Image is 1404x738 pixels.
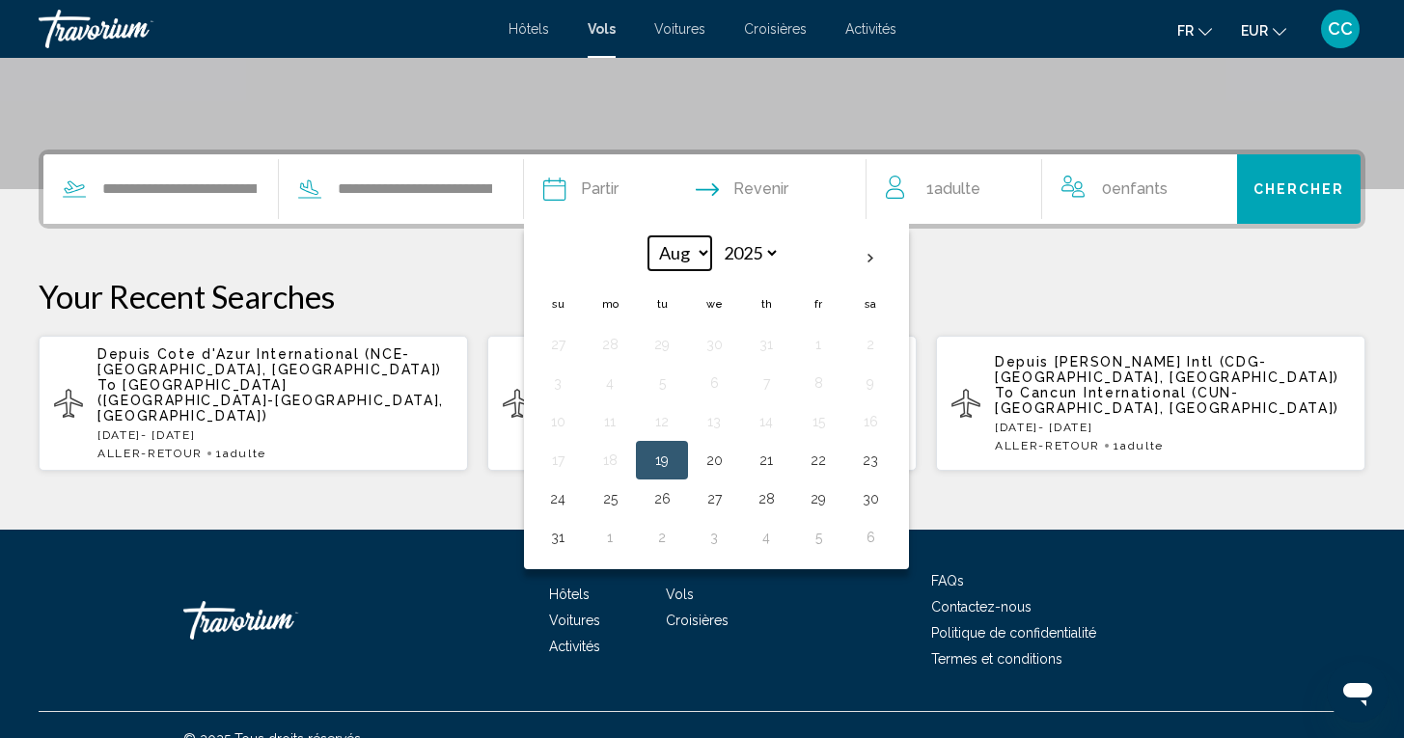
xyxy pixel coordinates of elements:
[936,335,1365,472] button: Depuis [PERSON_NAME] Intl (CDG-[GEOGRAPHIC_DATA], [GEOGRAPHIC_DATA]) To Cancun International (CUN...
[542,369,573,396] button: Day 3
[803,331,834,358] button: Day 1
[744,21,807,37] a: Croisières
[509,21,549,37] span: Hôtels
[751,447,782,474] button: Day 21
[699,369,730,396] button: Day 6
[39,277,1365,315] p: Your Recent Searches
[542,524,573,551] button: Day 31
[97,346,151,362] span: Depuis
[39,335,468,472] button: Depuis Cote d'Azur International (NCE-[GEOGRAPHIC_DATA], [GEOGRAPHIC_DATA]) To [GEOGRAPHIC_DATA] ...
[995,385,1014,400] span: To
[995,354,1339,385] span: [PERSON_NAME] Intl (CDG-[GEOGRAPHIC_DATA], [GEOGRAPHIC_DATA])
[1237,154,1361,224] button: Chercher
[183,591,376,649] a: Travorium
[1114,439,1164,452] span: 1
[803,524,834,551] button: Day 5
[1327,661,1389,723] iframe: Bouton de lancement de la fenêtre de messagerie
[995,354,1049,369] span: Depuis
[1120,439,1164,452] span: Adulte
[542,485,573,512] button: Day 24
[216,447,266,460] span: 1
[594,408,625,435] button: Day 11
[549,613,600,628] a: Voitures
[995,385,1339,416] span: Cancun International (CUN-[GEOGRAPHIC_DATA], [GEOGRAPHIC_DATA])
[699,331,730,358] button: Day 30
[594,331,625,358] button: Day 28
[1328,19,1353,39] span: CC
[666,613,729,628] a: Croisières
[855,447,886,474] button: Day 23
[855,408,886,435] button: Day 16
[733,176,788,203] span: Revenir
[543,154,619,224] button: Depart date
[696,154,788,224] button: Return date
[549,639,600,654] a: Activités
[751,369,782,396] button: Day 7
[1241,16,1286,44] button: Change currency
[97,377,117,393] span: To
[855,331,886,358] button: Day 2
[542,447,573,474] button: Day 17
[699,485,730,512] button: Day 27
[1241,23,1268,39] span: EUR
[542,331,573,358] button: Day 27
[699,408,730,435] button: Day 13
[594,485,625,512] button: Day 25
[542,408,573,435] button: Day 10
[845,21,896,37] a: Activités
[995,439,1100,452] span: ALLER-RETOUR
[647,331,677,358] button: Day 29
[751,485,782,512] button: Day 28
[549,587,590,602] a: Hôtels
[855,485,886,512] button: Day 30
[699,524,730,551] button: Day 3
[803,447,834,474] button: Day 22
[844,236,896,281] button: Next month
[751,331,782,358] button: Day 31
[803,485,834,512] button: Day 29
[654,21,705,37] a: Voitures
[647,408,677,435] button: Day 12
[1253,182,1345,198] span: Chercher
[648,236,711,270] select: Select month
[751,408,782,435] button: Day 14
[97,447,203,460] span: ALLER-RETOUR
[647,369,677,396] button: Day 5
[647,485,677,512] button: Day 26
[1177,16,1212,44] button: Change language
[97,377,444,424] span: [GEOGRAPHIC_DATA] ([GEOGRAPHIC_DATA]-[GEOGRAPHIC_DATA], [GEOGRAPHIC_DATA])
[487,335,917,472] button: Depuis Cote d'Azur International (NCE-[GEOGRAPHIC_DATA], [GEOGRAPHIC_DATA]) To [PERSON_NAME] Intl...
[39,10,489,48] a: Travorium
[931,599,1032,615] a: Contactez-nous
[594,369,625,396] button: Day 4
[666,587,694,602] a: Vols
[1177,23,1194,39] span: fr
[855,524,886,551] button: Day 6
[97,428,453,442] p: [DATE] - [DATE]
[1112,179,1168,198] span: Enfants
[588,21,616,37] a: Vols
[931,573,964,588] a: FAQs
[931,625,1096,641] a: Politique de confidentialité
[751,524,782,551] button: Day 4
[594,524,625,551] button: Day 1
[995,421,1350,434] p: [DATE] - [DATE]
[1315,9,1365,49] button: User Menu
[803,408,834,435] button: Day 15
[926,176,980,203] span: 1
[594,447,625,474] button: Day 18
[717,236,780,270] select: Select year
[934,179,980,198] span: Adulte
[803,369,834,396] button: Day 8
